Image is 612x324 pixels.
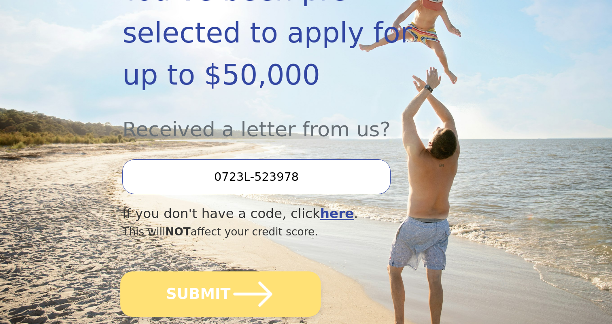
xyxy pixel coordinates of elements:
div: If you don't have a code, click . [122,204,434,224]
span: NOT [165,225,191,238]
input: Enter your Offer Code: [122,159,390,194]
button: SUBMIT [121,271,321,317]
a: here [320,206,354,221]
div: This will affect your credit score. [122,224,434,240]
div: Received a letter from us? [122,96,434,145]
